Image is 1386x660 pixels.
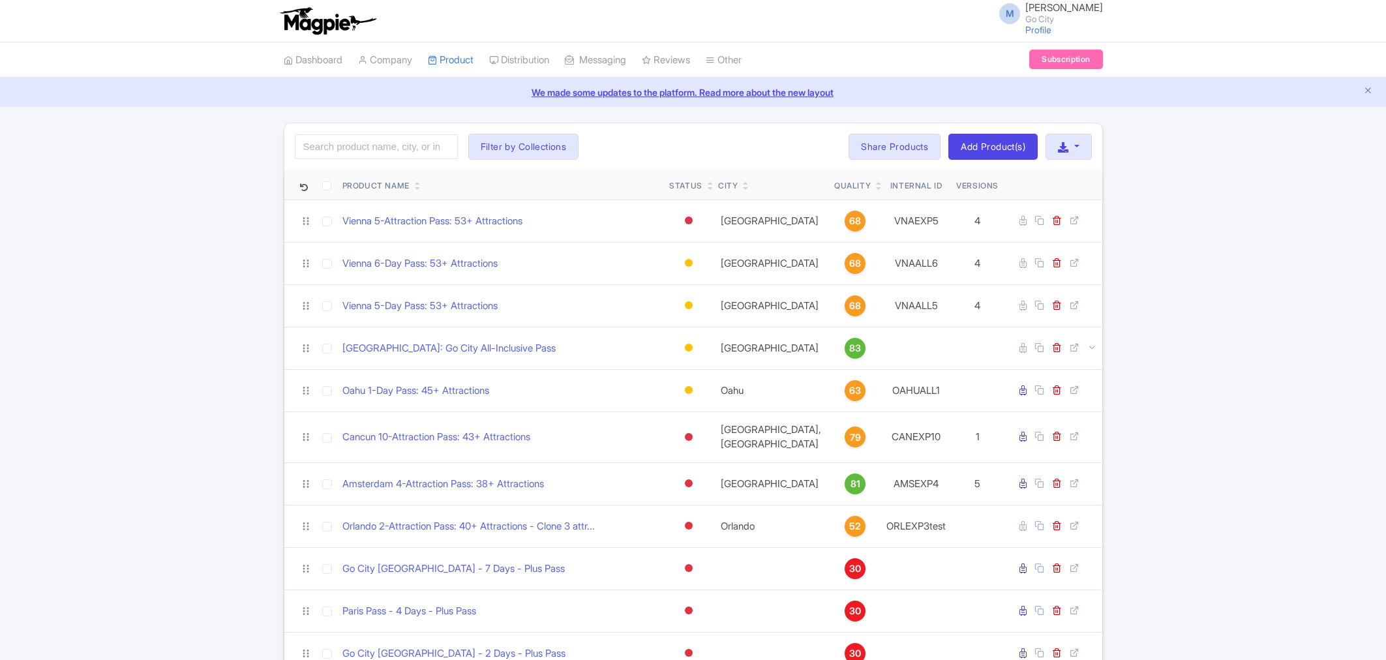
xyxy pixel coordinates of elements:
div: Building [682,338,695,357]
a: 68 [834,253,876,274]
div: Inactive [682,428,695,447]
a: Add Product(s) [948,134,1038,160]
a: 52 [834,516,876,537]
div: Inactive [682,211,695,230]
span: 81 [851,477,860,491]
td: AMSEXP4 [881,462,951,505]
span: M [999,3,1020,24]
a: Oahu 1-Day Pass: 45+ Attractions [342,383,489,398]
a: 79 [834,427,876,447]
button: Filter by Collections [468,134,579,160]
span: 68 [849,299,861,313]
a: Cancun 10-Attraction Pass: 43+ Attractions [342,430,530,445]
span: 52 [849,519,861,533]
span: 4 [974,299,980,312]
td: Orlando [713,505,829,547]
td: [GEOGRAPHIC_DATA] [713,462,829,505]
span: 68 [849,214,861,228]
small: Go City [1025,15,1103,23]
span: 4 [974,257,980,269]
a: Vienna 5-Attraction Pass: 53+ Attractions [342,214,522,229]
a: Company [358,42,412,78]
div: Inactive [682,559,695,578]
a: Subscription [1029,50,1102,69]
a: 81 [834,473,876,494]
a: Vienna 5-Day Pass: 53+ Attractions [342,299,498,314]
a: Distribution [489,42,549,78]
div: Building [682,254,695,273]
div: Product Name [342,180,410,192]
a: M [PERSON_NAME] Go City [991,3,1103,23]
span: 68 [849,256,861,271]
span: 30 [849,562,861,576]
td: ORLEXP3test [881,505,951,547]
td: OAHUALL1 [881,369,951,412]
div: Inactive [682,517,695,535]
td: [GEOGRAPHIC_DATA], [GEOGRAPHIC_DATA] [713,412,829,462]
td: Oahu [713,369,829,412]
a: [GEOGRAPHIC_DATA]: Go City All-Inclusive Pass [342,341,556,356]
td: [GEOGRAPHIC_DATA] [713,327,829,369]
div: Building [682,296,695,315]
a: Go City [GEOGRAPHIC_DATA] - 7 Days - Plus Pass [342,562,565,577]
a: Amsterdam 4-Attraction Pass: 38+ Attractions [342,477,544,492]
a: 30 [834,558,876,579]
div: Status [669,180,702,192]
input: Search product name, city, or interal id [295,134,458,159]
span: 1 [976,430,980,443]
th: Versions [951,170,1004,200]
div: Inactive [682,474,695,493]
a: We made some updates to the platform. Read more about the new layout [8,85,1378,99]
a: Paris Pass - 4 Days - Plus Pass [342,604,476,619]
td: VNAEXP5 [881,200,951,242]
td: VNAALL5 [881,284,951,327]
div: Inactive [682,601,695,620]
div: Quality [834,180,871,192]
span: 30 [849,604,861,618]
a: Orlando 2-Attraction Pass: 40+ Attractions - Clone 3 attr... [342,519,595,534]
a: Product [428,42,474,78]
div: Building [682,381,695,400]
a: 68 [834,211,876,232]
span: 4 [974,215,980,227]
span: 5 [974,477,980,490]
a: Profile [1025,24,1051,35]
td: [GEOGRAPHIC_DATA] [713,242,829,284]
a: Messaging [565,42,626,78]
span: 63 [849,383,861,398]
span: [PERSON_NAME] [1025,1,1103,14]
a: Share Products [849,134,941,160]
td: [GEOGRAPHIC_DATA] [713,200,829,242]
td: [GEOGRAPHIC_DATA] [713,284,829,327]
a: 30 [834,601,876,622]
a: 63 [834,380,876,401]
a: Dashboard [284,42,342,78]
span: 83 [849,341,861,355]
td: VNAALL6 [881,242,951,284]
th: Internal ID [881,170,951,200]
td: CANEXP10 [881,412,951,462]
span: 79 [850,430,861,445]
a: Reviews [642,42,690,78]
img: logo-ab69f6fb50320c5b225c76a69d11143b.png [277,7,378,35]
button: Close announcement [1363,84,1373,99]
a: Other [706,42,742,78]
a: Vienna 6-Day Pass: 53+ Attractions [342,256,498,271]
div: City [718,180,738,192]
a: 83 [834,338,876,359]
a: 68 [834,295,876,316]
